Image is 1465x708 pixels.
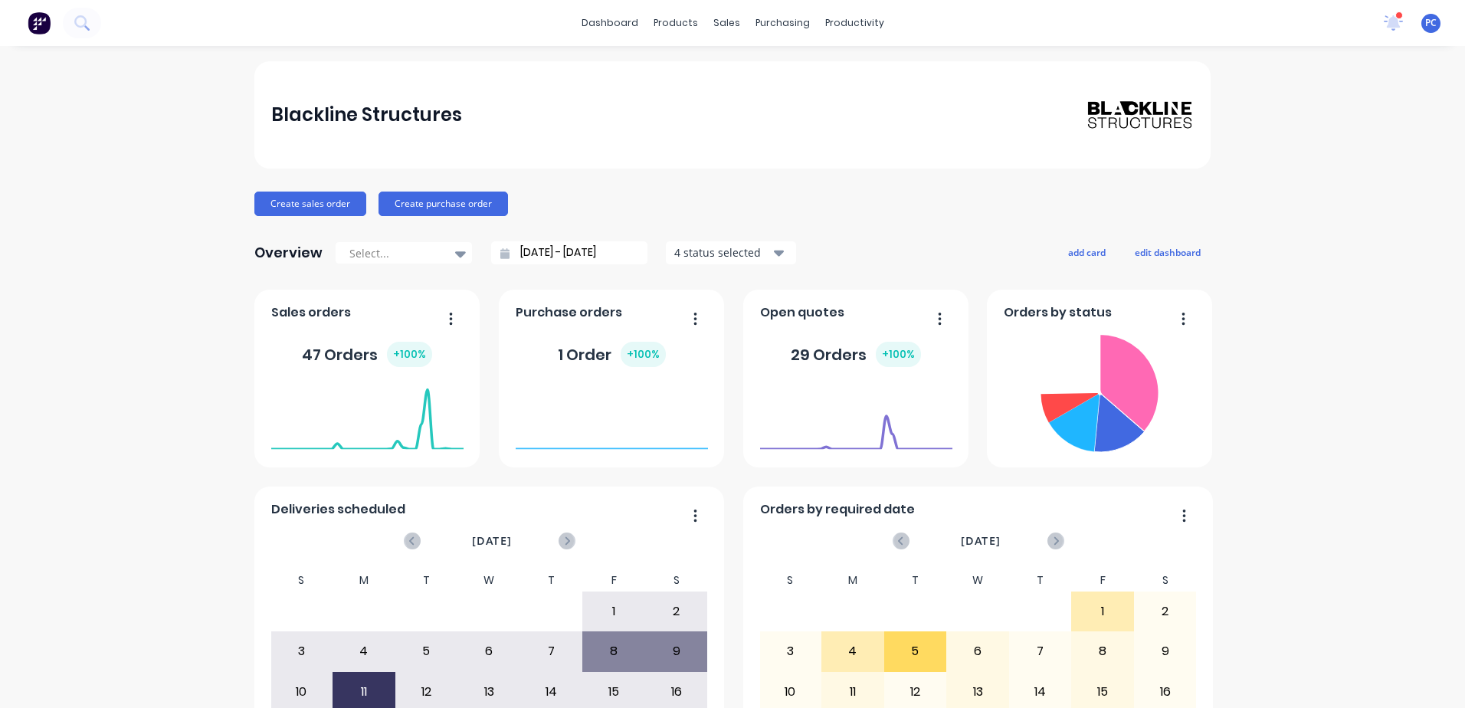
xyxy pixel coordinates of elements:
div: 9 [646,632,707,670]
div: T [1009,569,1072,592]
div: M [821,569,884,592]
div: S [1134,569,1197,592]
div: + 100 % [621,342,666,367]
div: F [1071,569,1134,592]
div: 6 [458,632,519,670]
div: 4 [822,632,883,670]
div: M [333,569,395,592]
div: W [457,569,520,592]
div: purchasing [748,11,818,34]
div: 1 Order [558,342,666,367]
div: 5 [885,632,946,670]
div: T [520,569,583,592]
div: 29 Orders [791,342,921,367]
div: Overview [254,238,323,268]
div: S [270,569,333,592]
button: Create purchase order [379,192,508,216]
button: Create sales order [254,192,366,216]
div: + 100 % [876,342,921,367]
div: 3 [760,632,821,670]
div: 2 [1135,592,1196,631]
div: S [759,569,822,592]
a: dashboard [574,11,646,34]
div: T [884,569,947,592]
span: Orders by status [1004,303,1112,322]
span: Sales orders [271,303,351,322]
div: 1 [583,592,644,631]
div: 2 [646,592,707,631]
img: Blackline Structures [1086,100,1194,130]
div: F [582,569,645,592]
div: products [646,11,706,34]
div: + 100 % [387,342,432,367]
div: productivity [818,11,892,34]
div: 8 [1072,632,1133,670]
span: [DATE] [961,533,1001,549]
div: 8 [583,632,644,670]
div: 5 [396,632,457,670]
div: 3 [271,632,333,670]
div: 7 [521,632,582,670]
span: Purchase orders [516,303,622,322]
button: 4 status selected [666,241,796,264]
div: 1 [1072,592,1133,631]
span: Deliveries scheduled [271,500,405,519]
div: 4 status selected [674,244,771,261]
div: 47 Orders [302,342,432,367]
span: [DATE] [472,533,512,549]
div: W [946,569,1009,592]
div: 9 [1135,632,1196,670]
div: 7 [1010,632,1071,670]
img: Factory [28,11,51,34]
div: T [395,569,458,592]
button: edit dashboard [1125,242,1211,262]
span: PC [1425,16,1437,30]
div: sales [706,11,748,34]
div: Blackline Structures [271,100,462,130]
div: 6 [947,632,1008,670]
button: add card [1058,242,1116,262]
span: Open quotes [760,303,844,322]
div: 4 [333,632,395,670]
div: S [645,569,708,592]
